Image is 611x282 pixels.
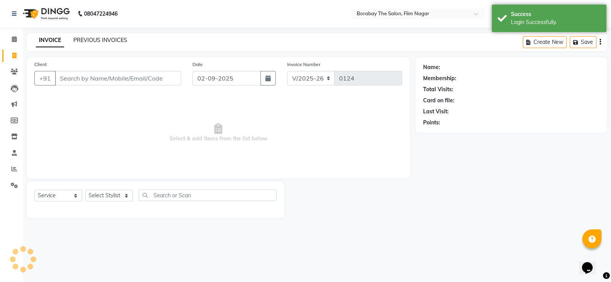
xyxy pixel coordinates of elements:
[511,18,601,26] div: Login Successfully.
[579,251,603,274] iframe: chat widget
[287,61,320,68] label: Invoice Number
[34,95,402,171] span: Select & add items from the list below
[36,34,64,47] a: INVOICE
[34,71,56,85] button: +91
[34,61,47,68] label: Client
[423,119,440,127] div: Points:
[192,61,203,68] label: Date
[423,108,449,116] div: Last Visit:
[423,85,453,93] div: Total Visits:
[423,74,456,82] div: Membership:
[73,37,127,44] a: PREVIOUS INVOICES
[55,71,181,85] input: Search by Name/Mobile/Email/Code
[523,36,567,48] button: Create New
[19,3,72,24] img: logo
[570,36,596,48] button: Save
[423,63,440,71] div: Name:
[511,10,601,18] div: Success
[139,189,276,201] input: Search or Scan
[84,3,118,24] b: 08047224946
[423,97,454,105] div: Card on file:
